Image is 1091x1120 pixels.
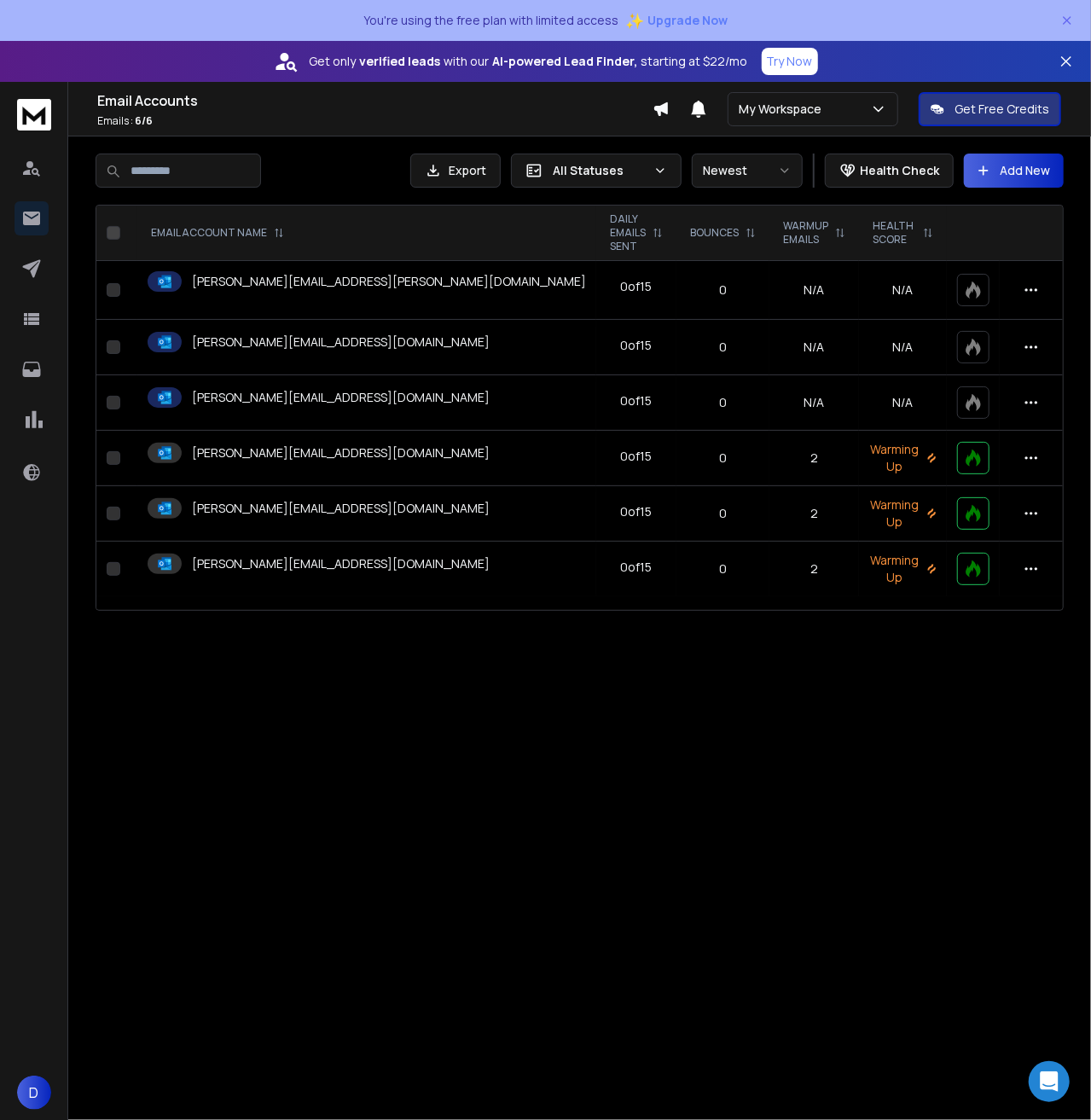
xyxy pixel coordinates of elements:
p: [PERSON_NAME][EMAIL_ADDRESS][DOMAIN_NAME] [192,500,490,517]
button: D [17,1076,51,1110]
p: You're using the free plan with limited access [363,12,618,29]
span: ✨ [625,9,644,32]
div: 0 of 15 [621,337,653,354]
p: Get only with our starting at $22/mo [310,53,748,70]
p: 0 [687,394,759,411]
button: Export [410,154,501,188]
h1: Email Accounts [97,90,653,111]
p: Try Now [767,53,813,70]
p: [PERSON_NAME][EMAIL_ADDRESS][DOMAIN_NAME] [192,389,490,406]
span: Upgrade Now [647,12,728,29]
p: N/A [869,281,937,299]
button: ✨Upgrade Now [625,3,728,38]
span: 6 / 6 [135,113,153,128]
p: Warming Up [869,552,937,586]
p: [PERSON_NAME][EMAIL_ADDRESS][DOMAIN_NAME] [192,444,490,461]
td: N/A [769,375,859,431]
td: 2 [769,486,859,542]
p: N/A [869,339,937,356]
td: 2 [769,542,859,597]
p: 0 [687,281,759,299]
div: 0 of 15 [621,448,653,465]
p: Emails : [97,114,653,128]
button: Try Now [762,48,818,75]
div: 0 of 15 [621,559,653,576]
p: [PERSON_NAME][EMAIL_ADDRESS][DOMAIN_NAME] [192,334,490,351]
td: N/A [769,261,859,320]
p: Health Check [860,162,939,179]
p: WARMUP EMAILS [783,219,828,247]
p: 0 [687,450,759,467]
p: [PERSON_NAME][EMAIL_ADDRESS][PERSON_NAME][DOMAIN_NAME] [192,273,586,290]
p: HEALTH SCORE [873,219,916,247]
p: [PERSON_NAME][EMAIL_ADDRESS][DOMAIN_NAME] [192,555,490,572]
button: Health Check [825,154,954,188]
p: BOUNCES [690,226,739,240]
button: Add New [964,154,1064,188]
p: My Workspace [739,101,828,118]
img: logo [17,99,51,131]
p: 0 [687,505,759,522]
td: 2 [769,431,859,486]
div: Open Intercom Messenger [1029,1061,1070,1102]
p: N/A [869,394,937,411]
div: 0 of 15 [621,278,653,295]
p: 0 [687,560,759,577]
p: DAILY EMAILS SENT [610,212,646,253]
div: 0 of 15 [621,503,653,520]
button: Newest [692,154,803,188]
p: Warming Up [869,441,937,475]
td: N/A [769,320,859,375]
p: All Statuses [553,162,647,179]
strong: AI-powered Lead Finder, [493,53,638,70]
p: Get Free Credits [955,101,1049,118]
button: Get Free Credits [919,92,1061,126]
div: EMAIL ACCOUNT NAME [151,226,284,240]
div: 0 of 15 [621,392,653,409]
p: 0 [687,339,759,356]
strong: verified leads [360,53,441,70]
p: Warming Up [869,496,937,531]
